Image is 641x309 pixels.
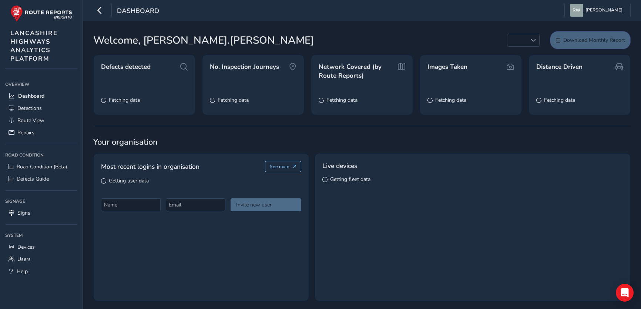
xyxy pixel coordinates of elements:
span: Fetching data [435,97,466,104]
span: LANCASHIRE HIGHWAYS ANALYTICS PLATFORM [10,29,58,63]
a: Devices [5,241,77,253]
span: [PERSON_NAME] [585,4,622,17]
span: Getting user data [109,177,149,184]
a: Road Condition (Beta) [5,161,77,173]
span: Detections [17,105,42,112]
input: Email [166,198,225,211]
img: rr logo [10,5,72,22]
div: Road Condition [5,150,77,161]
span: Your organisation [93,137,631,148]
span: No. Inspection Journeys [210,63,279,71]
span: See more [270,164,289,169]
a: Signs [5,207,77,219]
input: Name [101,198,161,211]
span: Help [17,268,28,275]
span: Devices [17,243,35,251]
div: Overview [5,79,77,90]
div: System [5,230,77,241]
a: Dashboard [5,90,77,102]
div: Open Intercom Messenger [616,284,634,302]
a: Route View [5,114,77,127]
span: Fetching data [326,97,358,104]
button: See more [265,161,302,172]
span: Distance Driven [536,63,583,71]
a: Users [5,253,77,265]
span: Images Taken [427,63,467,71]
a: Help [5,265,77,278]
span: Welcome, [PERSON_NAME].[PERSON_NAME] [93,33,314,48]
button: [PERSON_NAME] [570,4,625,17]
span: Defects Guide [17,175,49,182]
span: Fetching data [218,97,249,104]
span: Most recent logins in organisation [101,162,199,171]
span: Route View [17,117,44,124]
span: Dashboard [117,6,159,17]
span: Fetching data [544,97,575,104]
img: diamond-layout [570,4,583,17]
span: Defects detected [101,63,151,71]
span: Users [17,256,31,263]
span: Fetching data [109,97,140,104]
span: Live devices [322,161,357,171]
span: Repairs [17,129,34,136]
span: Signs [17,209,30,216]
a: Detections [5,102,77,114]
a: Defects Guide [5,173,77,185]
span: Network Covered (by Route Reports) [319,63,397,80]
span: Road Condition (Beta) [17,163,67,170]
span: Dashboard [18,93,44,100]
a: Repairs [5,127,77,139]
span: Getting fleet data [330,176,370,183]
div: Signage [5,196,77,207]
